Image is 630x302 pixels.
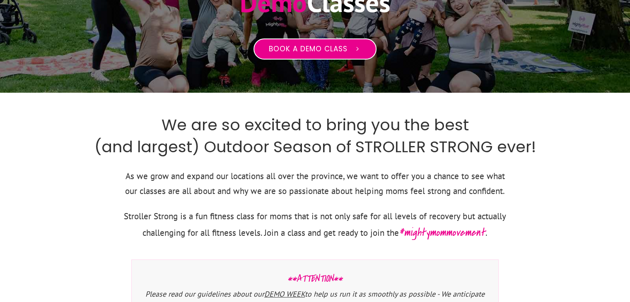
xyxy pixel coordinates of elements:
[162,114,469,136] font: We are so excited to bring you the best
[253,38,377,60] a: Book a Demo Class
[264,289,305,299] span: DEMO WEEK
[124,211,506,238] font: Stroller Strong is a fun fitness class for moms that is not only safe for all levels of recovery ...
[399,225,485,240] span: #mightymommovement
[269,45,348,54] span: Book a Demo Class
[94,136,536,158] font: (and largest) Outdoor Season of STROLLER STRONG ever!
[125,170,505,197] font: As we grow and expand our locations all over the province, we want to offer you a chance to see w...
